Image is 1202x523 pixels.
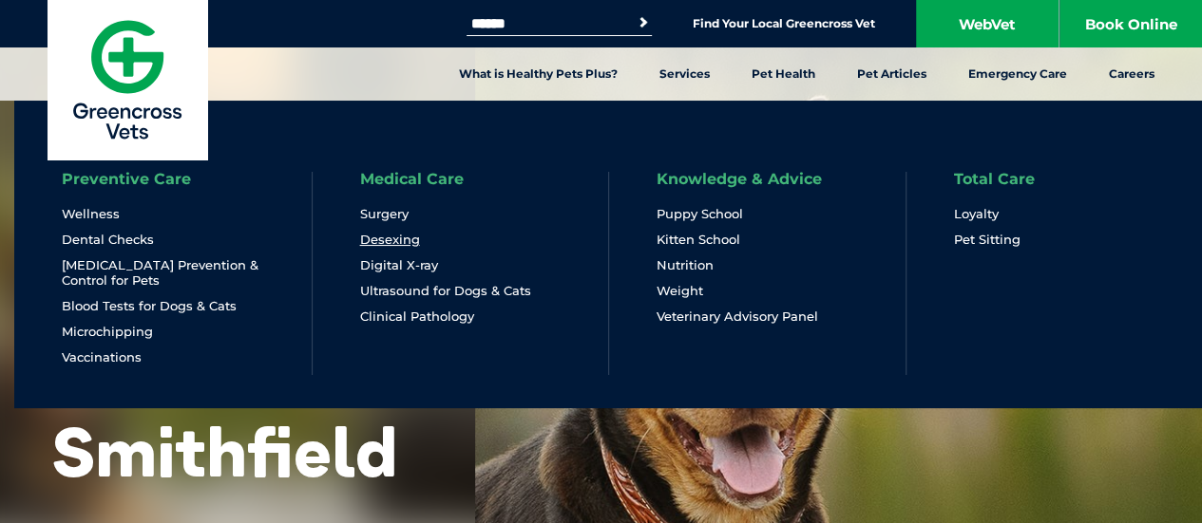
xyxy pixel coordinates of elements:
a: Medical Care [360,172,464,187]
a: Clinical Pathology [360,308,474,325]
a: Preventive Care [62,172,191,187]
a: Pet Health [731,47,836,101]
a: Ultrasound for Dogs & Cats [360,283,531,299]
a: Wellness [62,206,120,222]
a: Pet Articles [836,47,947,101]
a: Surgery [360,206,409,222]
a: Careers [1088,47,1175,101]
button: Search [634,13,653,32]
a: Services [639,47,731,101]
a: Find Your Local Greencross Vet [693,16,875,31]
a: Blood Tests for Dogs & Cats [62,298,237,314]
a: Desexing [360,232,420,248]
a: Digital X-ray [360,257,438,273]
h1: Smithfield [52,414,397,489]
a: Nutrition [657,257,714,273]
a: Emergency Care [947,47,1088,101]
a: Total Care [954,172,1035,187]
a: Knowledge & Advice [657,172,822,187]
a: Pet Sitting [954,232,1021,248]
a: Vaccinations [62,349,142,365]
a: Puppy School [657,206,743,222]
a: Weight [657,283,703,299]
a: What is Healthy Pets Plus? [438,47,639,101]
a: Dental Checks [62,232,154,248]
a: [MEDICAL_DATA] Prevention & Control for Pets [62,257,264,289]
a: Kitten School [657,232,740,248]
a: Microchipping [62,324,153,340]
a: Veterinary Advisory Panel [657,308,818,325]
a: Loyalty [954,206,999,222]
